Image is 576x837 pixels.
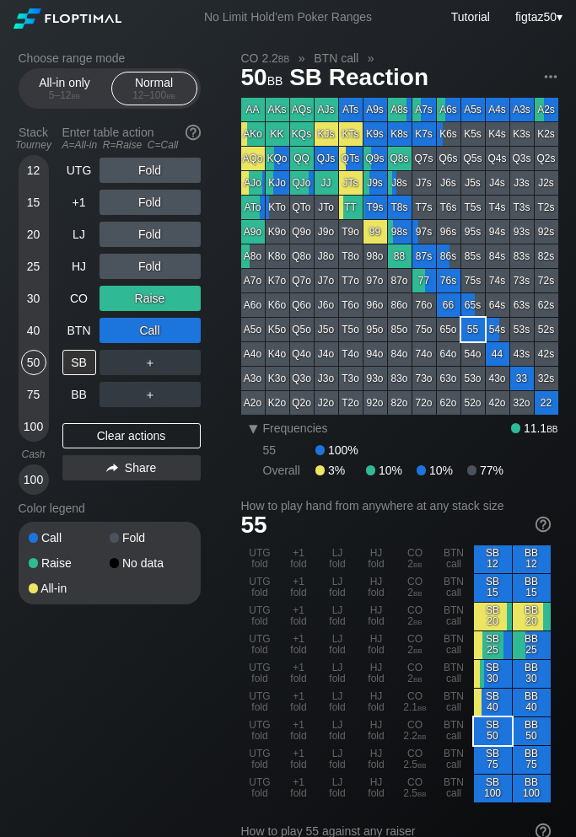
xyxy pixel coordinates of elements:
div: 100 [21,414,46,439]
div: Normal [116,72,193,105]
div: 44 [486,342,509,366]
div: SB [62,350,96,375]
div: 83o [388,367,412,390]
div: CO 2 [396,603,434,630]
div: UTG fold [241,631,279,659]
div: 15 [21,190,46,215]
div: Stack [12,119,56,158]
div: Q3s [510,147,534,170]
div: K8o [266,244,289,268]
div: KJs [315,122,338,146]
div: T4s [486,196,509,219]
div: SB 30 [474,660,512,688]
div: 77 [412,269,436,292]
img: help.32db89a4.svg [534,515,552,534]
div: AA [241,98,265,121]
div: ＋ [100,382,201,407]
div: BTN call [435,574,473,602]
div: BTN call [435,631,473,659]
div: T2s [535,196,558,219]
div: 77% [467,464,503,477]
div: 12 [21,158,46,183]
div: 22 [535,391,558,415]
div: T7s [412,196,436,219]
div: 97o [363,269,387,292]
div: 54s [486,318,509,341]
div: UTG fold [241,574,279,602]
div: KJo [266,171,289,195]
div: 75o [412,318,436,341]
div: J2o [315,391,338,415]
div: 55 [263,443,315,457]
div: HJ [62,254,96,279]
div: CO 2 [396,545,434,573]
div: J7s [412,171,436,195]
div: 86s [437,244,460,268]
div: 95o [363,318,387,341]
div: +1 [62,190,96,215]
img: share.864f2f62.svg [106,464,118,473]
div: All-in only [26,72,104,105]
div: HJ fold [358,603,396,630]
div: JTo [315,196,338,219]
div: 65s [461,293,485,317]
span: bb [413,558,423,570]
div: 99 [363,220,387,244]
div: K9o [266,220,289,244]
div: No data [110,557,191,569]
div: A7s [412,98,436,121]
div: Q7s [412,147,436,170]
div: A6o [241,293,265,317]
div: ▾ [511,8,565,26]
div: QQ [290,147,314,170]
span: Frequencies [263,421,328,435]
div: J5s [461,171,485,195]
div: BB 30 [513,660,551,688]
div: 93o [363,367,387,390]
div: T3s [510,196,534,219]
div: 66 [437,293,460,317]
div: A5o [241,318,265,341]
div: 32o [510,391,534,415]
div: LJ fold [319,631,357,659]
div: 52o [461,391,485,415]
div: J3o [315,367,338,390]
div: 43o [486,367,509,390]
span: SB Reaction [287,65,431,93]
span: BTN call [311,51,361,66]
div: 42o [486,391,509,415]
h2: Choose range mode [19,51,201,65]
div: T2o [339,391,363,415]
div: 40 [21,318,46,343]
div: UTG fold [241,689,279,716]
div: +1 fold [280,545,318,573]
div: J5o [315,318,338,341]
div: J2s [535,171,558,195]
div: BB 12 [513,545,551,573]
div: K6s [437,122,460,146]
div: 30 [21,286,46,311]
div: HJ fold [358,574,396,602]
div: 94s [486,220,509,244]
div: Raise [100,286,201,311]
div: BB 20 [513,603,551,630]
div: 10% [417,464,467,477]
div: 96o [363,293,387,317]
div: A5s [461,98,485,121]
div: SB 15 [474,574,512,602]
div: JTs [339,171,363,195]
div: 64o [437,342,460,366]
span: » [358,51,383,65]
div: Q7o [290,269,314,292]
div: 92s [535,220,558,244]
div: 32s [535,367,558,390]
div: All-in [29,582,110,594]
div: 97s [412,220,436,244]
div: 20 [21,222,46,247]
div: 74o [412,342,436,366]
div: K6o [266,293,289,317]
h2: How to play hand from anywhere at any stack size [241,499,551,512]
div: 96s [437,220,460,244]
div: T3o [339,367,363,390]
div: SB 12 [474,545,512,573]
